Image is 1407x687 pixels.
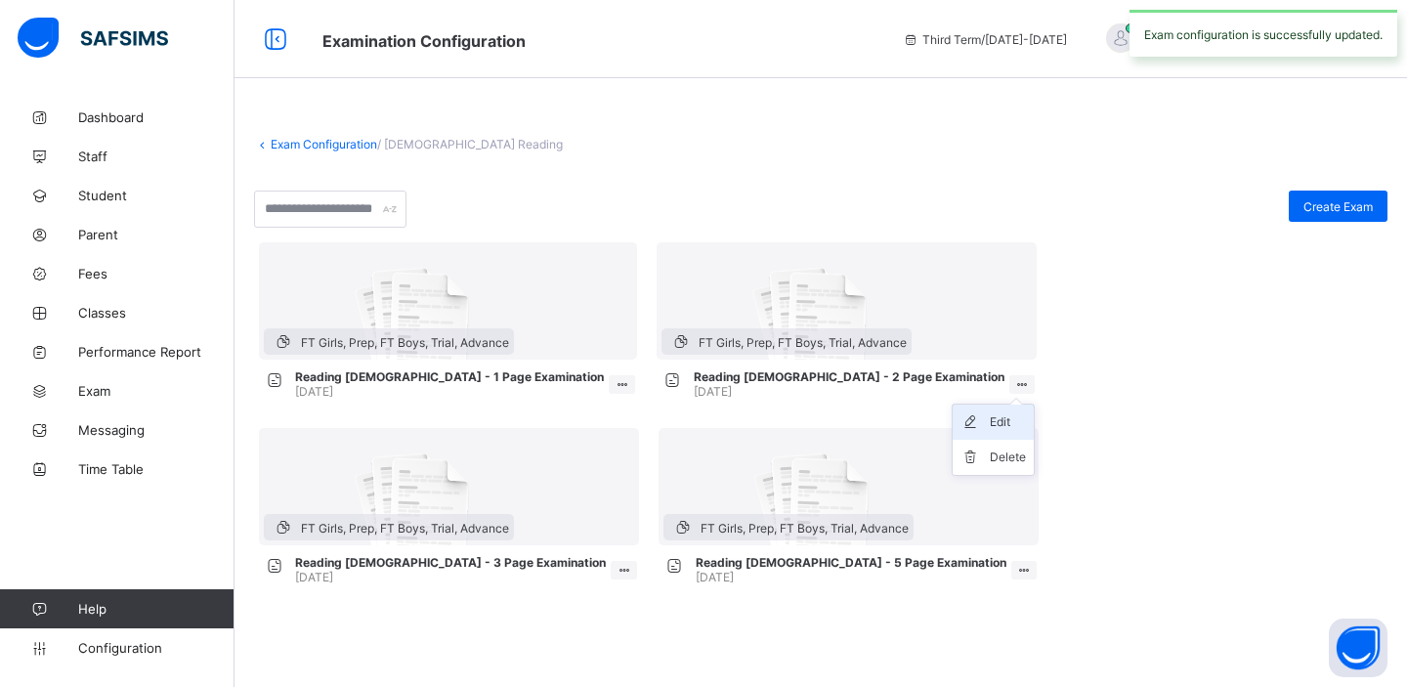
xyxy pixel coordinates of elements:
[354,448,471,545] img: template-paper.9a45bce392ad1d01173c9cb258f95a07.svg
[696,570,734,584] span: [DATE]
[78,461,234,477] span: Time Table
[78,601,234,617] span: Help
[1303,199,1373,214] span: Create Exam
[78,640,234,656] span: Configuration
[694,369,1004,384] span: Reading [DEMOGRAPHIC_DATA] - 2 Page Examination
[696,555,1006,570] span: Reading [DEMOGRAPHIC_DATA] - 5 Page Examination
[295,570,333,584] span: [DATE]
[295,384,333,399] span: [DATE]
[264,328,514,355] span: FT Girls , Prep , FT Boys , Trial , Advance
[78,149,234,164] span: Staff
[78,109,234,125] span: Dashboard
[1130,10,1397,57] div: Exam configuration is successfully updated.
[354,262,471,360] img: template-paper.9a45bce392ad1d01173c9cb258f95a07.svg
[751,262,869,360] img: template-paper.9a45bce392ad1d01173c9cb258f95a07.svg
[661,328,912,355] span: FT Girls , Prep , FT Boys , Trial , Advance
[990,412,1026,432] div: Edit
[990,448,1026,467] div: Delete
[264,514,514,540] span: FT Girls , Prep , FT Boys , Trial , Advance
[903,32,1067,47] span: session/term information
[78,305,234,321] span: Classes
[322,31,526,51] span: Class Arm Broadsheet
[694,384,732,399] span: [DATE]
[78,266,234,281] span: Fees
[18,18,168,59] img: safsims
[295,369,604,384] span: Reading [DEMOGRAPHIC_DATA] - 1 Page Examination
[78,383,234,399] span: Exam
[78,188,234,203] span: Student
[753,448,871,545] img: template-paper.9a45bce392ad1d01173c9cb258f95a07.svg
[1087,23,1360,56] div: HamidBashir
[377,137,563,151] span: / [DEMOGRAPHIC_DATA] Reading
[78,227,234,242] span: Parent
[663,514,914,540] span: FT Girls , Prep , FT Boys , Trial , Advance
[78,344,234,360] span: Performance Report
[295,555,606,570] span: Reading [DEMOGRAPHIC_DATA] - 3 Page Examination
[1329,619,1387,677] button: Open asap
[271,137,377,151] a: Exam Configuration
[78,422,234,438] span: Messaging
